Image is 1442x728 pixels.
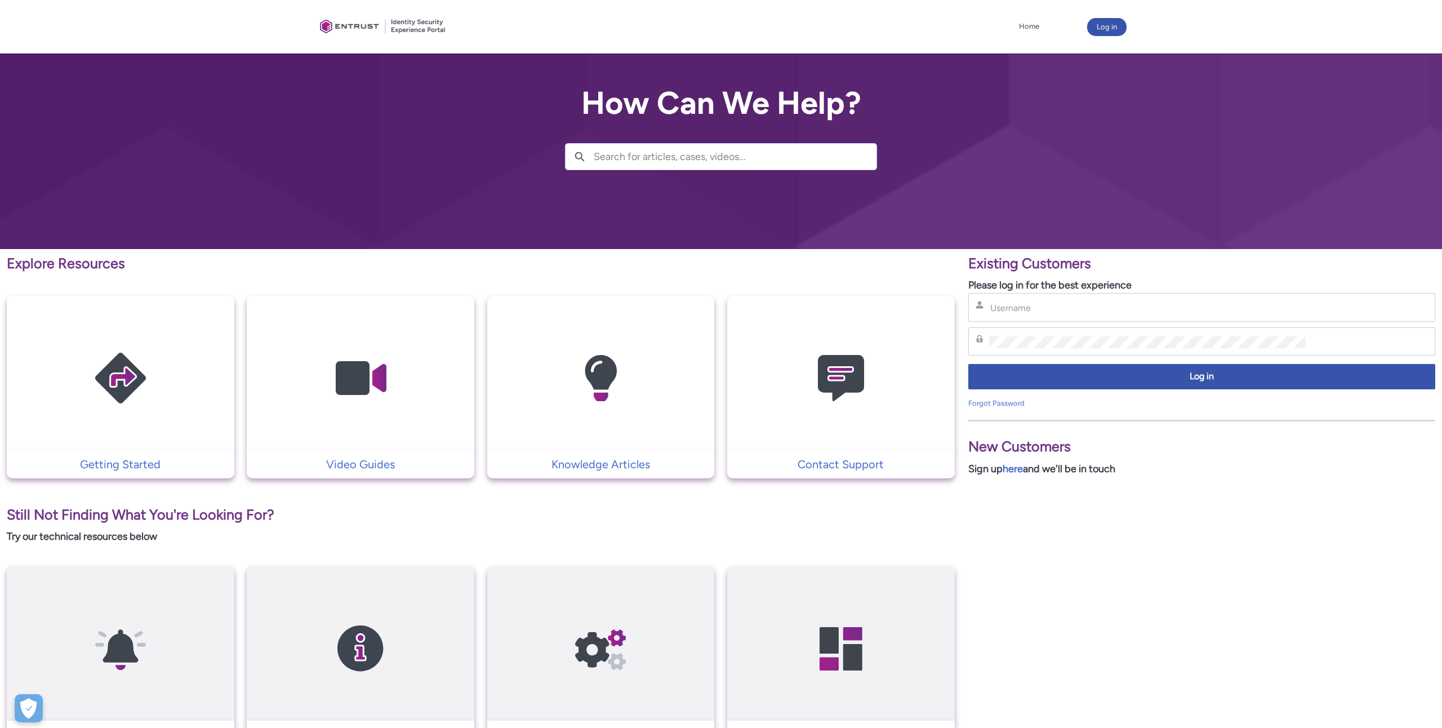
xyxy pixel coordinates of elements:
[1003,463,1023,475] a: here
[1087,18,1127,36] button: Log in
[487,456,715,473] a: Knowledge Articles
[252,456,469,473] p: Video Guides
[7,529,955,544] p: Try our technical resources below
[7,253,955,274] p: Explore Resources
[15,694,43,722] button: Open Preferences
[787,588,894,709] img: Developer Hub
[547,318,654,439] img: Knowledge Articles
[968,278,1435,293] p: Please log in for the best experience
[547,588,654,709] img: API Reference
[968,364,1435,389] button: Log in
[968,399,1025,407] a: Forgot Password
[565,86,877,121] h2: How Can We Help?
[15,694,43,722] div: Cookie Preferences
[1016,18,1042,35] a: Home
[594,144,876,170] input: Search for articles, cases, videos...
[7,504,955,526] p: Still Not Finding What You're Looking For?
[989,302,1306,314] input: Username
[968,436,1435,458] p: New Customers
[968,253,1435,274] p: Existing Customers
[566,144,594,170] button: Search
[787,318,894,439] img: Contact Support
[968,461,1435,477] p: Sign up and we'll be in touch
[67,318,174,439] img: Getting Started
[493,456,709,473] p: Knowledge Articles
[733,456,949,473] p: Contact Support
[12,456,229,473] p: Getting Started
[307,588,414,709] img: SDK Release Notes
[67,588,174,709] img: API Release Notes
[727,456,955,473] a: Contact Support
[7,456,234,473] a: Getting Started
[247,456,474,473] a: Video Guides
[976,370,1428,383] span: Log in
[307,318,414,439] img: Video Guides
